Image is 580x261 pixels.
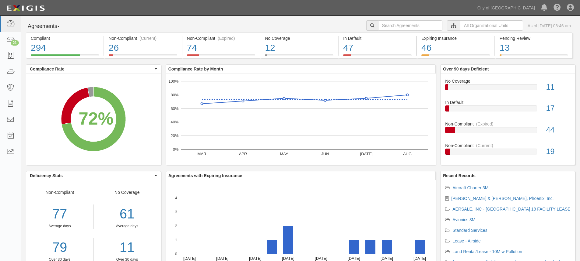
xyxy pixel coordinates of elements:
a: Non-Compliant(Current)19 [445,143,571,160]
text: [DATE] [348,256,360,261]
div: 77 [26,204,93,224]
div: 13 [500,41,568,54]
text: 60% [170,106,178,111]
a: City of [GEOGRAPHIC_DATA] [474,2,538,14]
b: Compliance Rate by Month [168,67,223,71]
svg: A chart. [166,74,436,165]
text: JUN [321,152,329,156]
text: 0 [175,252,177,256]
a: No Coverage12 [260,54,338,59]
div: In Default [441,99,575,105]
a: AERSALE, INC - [GEOGRAPHIC_DATA] 18 FACILITY LEASE [452,207,570,211]
div: Average days [26,224,93,229]
div: 19 [542,146,575,157]
text: 100% [168,79,179,84]
text: [DATE] [413,256,426,261]
div: 44 [542,125,575,136]
button: Agreements [26,20,72,33]
img: logo-5460c22ac91f19d4615b14bd174203de0afe785f0fc80cf4dbbc73dc1793850b.png [5,3,47,14]
a: Non-Compliant(Expired)74 [182,54,260,59]
a: [PERSON_NAME] & [PERSON_NAME], Phoenix, Inc. [451,196,554,201]
text: MAR [197,152,206,156]
div: Non-Compliant [441,121,575,127]
text: [DATE] [315,256,327,261]
div: No Coverage [265,35,333,41]
div: (Expired) [218,35,235,41]
span: Compliance Rate [30,66,153,72]
div: Non-Compliant (Current) [109,35,177,41]
div: Compliant [31,35,99,41]
button: Deficiency Stats [26,171,161,180]
div: 11 [542,82,575,93]
text: [DATE] [381,256,393,261]
text: 1 [175,238,177,242]
div: 47 [343,41,412,54]
a: Non-Compliant(Current)26 [104,54,182,59]
div: Pending Review [500,35,568,41]
a: Avionics 3M [452,217,475,222]
a: Lease - Airside [452,239,481,243]
div: Non-Compliant (Expired) [187,35,255,41]
a: Non-Compliant(Expired)44 [445,121,571,143]
text: MAY [280,152,288,156]
text: [DATE] [249,256,262,261]
text: APR [239,152,247,156]
a: No Coverage11 [445,78,571,100]
a: Expiring Insurance46 [417,54,494,59]
text: AUG [403,152,412,156]
text: [DATE] [183,256,196,261]
text: 20% [170,133,178,138]
svg: A chart. [26,74,161,165]
button: Compliance Rate [26,65,161,73]
div: Non-Compliant [441,143,575,149]
text: [DATE] [216,256,229,261]
input: Search Agreements [378,20,442,31]
a: Aircraft Charter 3M [452,185,488,190]
div: Expiring Insurance [421,35,490,41]
a: Pending Review13 [495,54,573,59]
div: No Coverage [441,78,575,84]
div: 21 [11,40,19,46]
text: [DATE] [282,256,294,261]
text: 80% [170,93,178,97]
div: 74 [187,41,255,54]
div: 72% [79,106,113,131]
a: In Default17 [445,99,571,121]
div: 294 [31,41,99,54]
div: 17 [542,103,575,114]
a: 79 [26,238,93,257]
text: 40% [170,120,178,124]
div: 46 [421,41,490,54]
text: 4 [175,196,177,200]
b: Agreements with Expiring Insurance [168,173,242,178]
span: Deficiency Stats [30,173,153,179]
div: (Expired) [476,121,494,127]
i: Help Center - Complianz [554,4,561,12]
a: Standard Services [452,228,487,233]
div: Average days [98,224,156,229]
text: 3 [175,210,177,214]
text: [DATE] [360,152,372,156]
div: 26 [109,41,177,54]
a: In Default47 [339,54,416,59]
div: (Current) [476,143,493,149]
a: Compliant294 [26,54,104,59]
div: In Default [343,35,412,41]
b: Over 90 days Deficient [443,67,489,71]
div: (Current) [139,35,156,41]
div: 61 [98,204,156,224]
text: 2 [175,224,177,228]
text: 0% [173,147,178,152]
a: 11 [98,238,156,257]
a: Land Rental/Lease - 10M w Pollution [452,249,522,254]
b: Recent Records [443,173,476,178]
div: 12 [265,41,333,54]
input: All Organizational Units [460,20,523,31]
div: As of [DATE] 08:46 am [528,23,571,29]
